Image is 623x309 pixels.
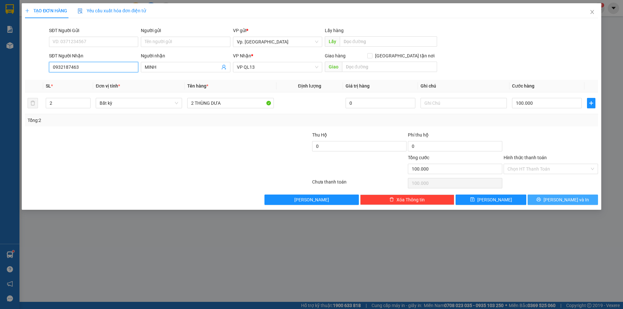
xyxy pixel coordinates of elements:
input: 0 [346,98,415,108]
span: Thu Hộ [312,132,327,137]
span: Giá trị hàng [346,83,370,89]
div: SĐT Người Nhận [49,52,138,59]
input: Dọc đường [342,62,437,72]
button: [PERSON_NAME] [264,195,359,205]
span: Yêu cầu xuất hóa đơn điện tử [78,8,146,13]
span: Đơn vị tính [96,83,120,89]
span: delete [389,197,394,202]
span: plus [25,8,30,13]
span: TẠO ĐƠN HÀNG [25,8,67,13]
span: Tổng cước [408,155,429,160]
span: Lấy hàng [325,28,344,33]
label: Hình thức thanh toán [504,155,547,160]
span: Giao hàng [325,53,346,58]
div: Tổng: 2 [28,117,240,124]
button: Close [583,3,601,21]
div: Chưa thanh toán [311,178,407,190]
span: Định lượng [298,83,321,89]
button: save[PERSON_NAME] [456,195,526,205]
span: VP Nhận [233,53,251,58]
span: [PERSON_NAME] [294,196,329,203]
button: printer[PERSON_NAME] và In [528,195,598,205]
span: close [590,9,595,15]
button: deleteXóa Thông tin [360,195,455,205]
span: Lấy [325,36,340,47]
img: icon [78,8,83,14]
div: SĐT Người Gửi [49,27,138,34]
button: plus [587,98,595,108]
b: An Anh Limousine [8,42,36,72]
input: Ghi Chú [421,98,507,108]
span: [PERSON_NAME] và In [544,196,589,203]
span: [PERSON_NAME] [477,196,512,203]
span: SL [46,83,51,89]
span: VP QL13 [237,62,318,72]
span: Xóa Thông tin [397,196,425,203]
th: Ghi chú [418,80,509,92]
span: Giao [325,62,342,72]
div: Người nhận [141,52,230,59]
span: plus [587,101,595,106]
span: printer [536,197,541,202]
input: VD: Bàn, Ghế [187,98,274,108]
div: Người gửi [141,27,230,34]
span: Tên hàng [187,83,208,89]
button: delete [28,98,38,108]
b: Biên nhận gởi hàng hóa [42,9,62,62]
div: VP gửi [233,27,322,34]
input: Dọc đường [340,36,437,47]
span: Bất kỳ [100,98,178,108]
span: user-add [221,65,226,70]
span: Vp. Phan Rang [237,37,318,47]
div: Phí thu hộ [408,131,502,141]
span: [GEOGRAPHIC_DATA] tận nơi [373,52,437,59]
span: Cước hàng [512,83,534,89]
span: save [470,197,475,202]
